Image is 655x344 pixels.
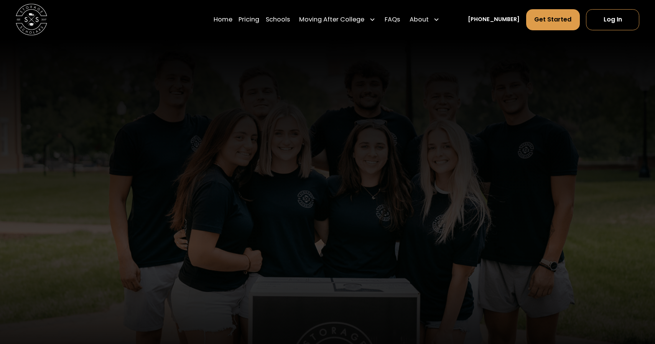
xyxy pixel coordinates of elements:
[16,4,47,35] img: Storage Scholars main logo
[214,9,232,31] a: Home
[385,9,400,31] a: FAQs
[468,15,520,23] a: [PHONE_NUMBER]
[239,9,259,31] a: Pricing
[266,9,290,31] a: Schools
[410,15,429,25] div: About
[526,9,580,30] a: Get Started
[586,9,639,30] a: Log In
[299,15,364,25] div: Moving After College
